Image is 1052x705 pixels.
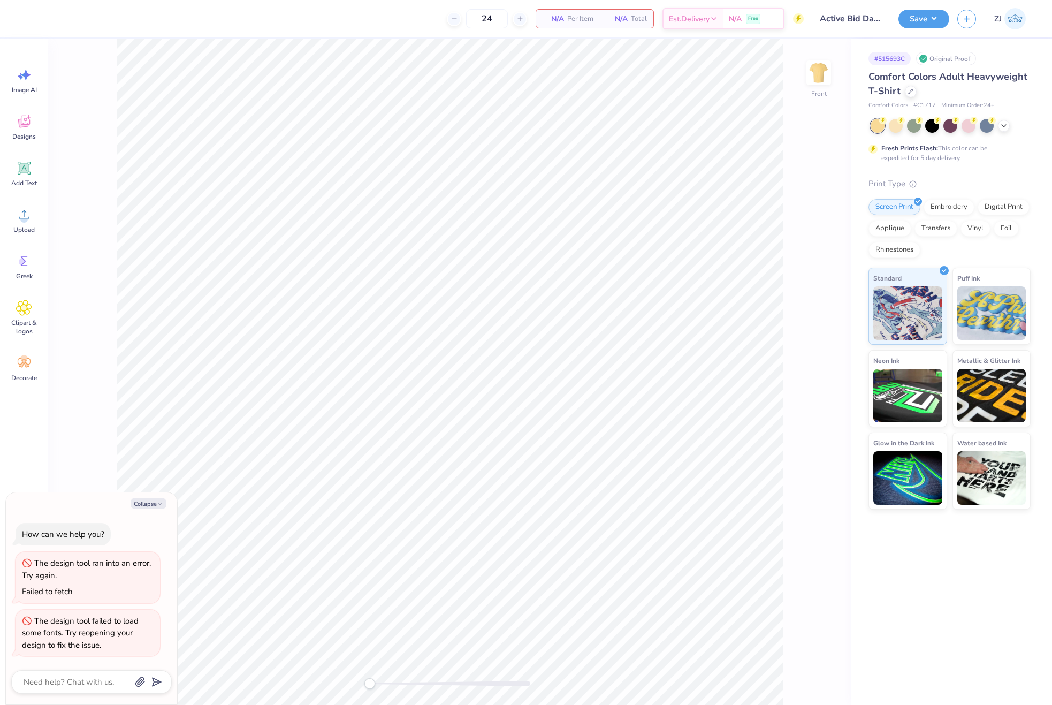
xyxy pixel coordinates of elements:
div: Rhinestones [868,242,920,258]
span: Decorate [11,374,37,382]
div: # 515693C [868,52,911,65]
img: Front [808,62,829,84]
div: Applique [868,221,911,237]
span: N/A [543,13,564,25]
img: Zhor Junavee Antocan [1004,8,1026,29]
span: Free [748,15,758,22]
img: Glow in the Dark Ink [873,451,942,505]
div: How can we help you? [22,529,104,540]
div: Front [811,89,827,98]
div: Foil [994,221,1019,237]
div: Digital Print [978,199,1030,215]
span: Designs [12,132,36,141]
div: Vinyl [960,221,990,237]
span: # C1717 [913,101,936,110]
div: Screen Print [868,199,920,215]
span: Upload [13,225,35,234]
div: Original Proof [916,52,976,65]
img: Neon Ink [873,369,942,422]
span: Clipart & logos [6,319,42,336]
strong: Fresh Prints Flash: [881,144,938,153]
div: Failed to fetch [22,586,73,597]
input: – – [466,9,508,28]
div: This color can be expedited for 5 day delivery. [881,143,1013,163]
span: Comfort Colors Adult Heavyweight T-Shirt [868,70,1027,97]
span: Comfort Colors [868,101,908,110]
div: The design tool ran into an error. Try again. [22,558,151,581]
input: Untitled Design [812,8,890,29]
button: Collapse [131,498,166,509]
div: The design tool failed to load some fonts. Try reopening your design to fix the issue. [22,616,139,650]
a: ZJ [989,8,1031,29]
span: Metallic & Glitter Ink [957,355,1020,366]
span: Per Item [567,13,593,25]
span: Greek [16,272,33,281]
div: Transfers [914,221,957,237]
div: Accessibility label [364,678,375,689]
span: N/A [729,13,742,25]
span: ZJ [994,13,1002,25]
span: Image AI [12,86,37,94]
span: Est. Delivery [669,13,710,25]
span: Puff Ink [957,272,980,284]
span: Total [631,13,647,25]
div: Embroidery [924,199,974,215]
img: Standard [873,286,942,340]
img: Puff Ink [957,286,1026,340]
div: Print Type [868,178,1031,190]
img: Water based Ink [957,451,1026,505]
span: N/A [606,13,628,25]
span: Standard [873,272,902,284]
span: Water based Ink [957,437,1007,449]
span: Neon Ink [873,355,899,366]
img: Metallic & Glitter Ink [957,369,1026,422]
button: Save [898,10,949,28]
span: Add Text [11,179,37,187]
span: Minimum Order: 24 + [941,101,995,110]
span: Glow in the Dark Ink [873,437,934,449]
